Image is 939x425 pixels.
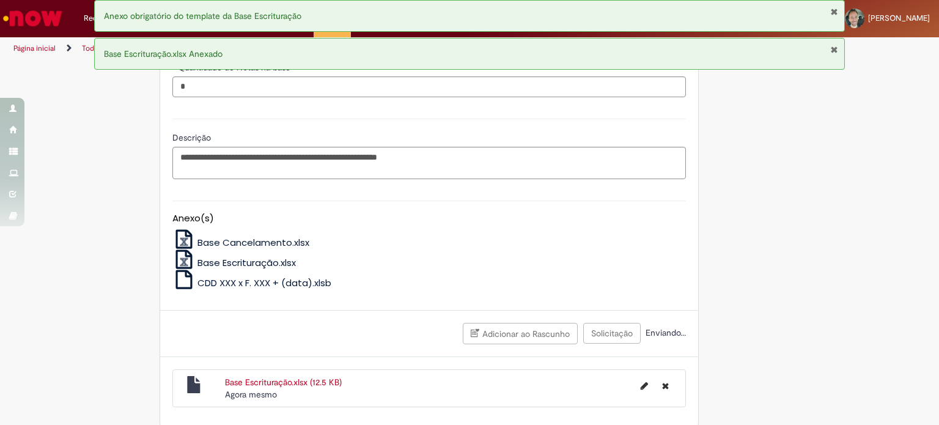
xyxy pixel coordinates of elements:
[172,256,296,269] a: Base Escrituração.xlsx
[172,76,686,97] input: Quantidade de Notas na base
[197,236,309,249] span: Base Cancelamento.xlsx
[104,48,223,59] span: Base Escrituração.xlsx Anexado
[13,43,56,53] a: Página inicial
[9,37,617,60] ul: Trilhas de página
[84,12,127,24] span: Requisições
[643,327,686,338] span: Enviando...
[172,236,310,249] a: Base Cancelamento.xlsx
[172,147,686,180] textarea: Descrição
[197,276,331,289] span: CDD XXX x F. XXX + (data).xlsb
[830,45,838,54] button: Fechar Notificação
[830,7,838,17] button: Fechar Notificação
[172,213,686,224] h5: Anexo(s)
[225,389,277,400] time: 29/09/2025 09:48:46
[868,13,930,23] span: [PERSON_NAME]
[225,389,277,400] span: Agora mesmo
[225,377,342,388] a: Base Escrituração.xlsx (12.5 KB)
[655,376,676,396] button: Excluir Base Escrituração.xlsx
[172,132,213,143] span: Descrição
[633,376,655,396] button: Editar nome de arquivo Base Escrituração.xlsx
[104,10,301,21] span: Anexo obrigatório do template da Base Escrituração
[197,256,296,269] span: Base Escrituração.xlsx
[172,276,332,289] a: CDD XXX x F. XXX + (data).xlsb
[82,43,147,53] a: Todos os Catálogos
[1,6,64,31] img: ServiceNow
